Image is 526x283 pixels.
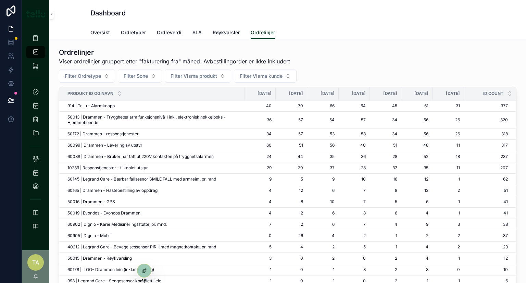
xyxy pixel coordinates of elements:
td: 56 [401,128,433,140]
span: Ordretyper [121,29,146,36]
td: 6 [307,185,339,196]
td: 37 [307,162,339,174]
a: Ordrelinjer [251,26,275,39]
button: Select Button [59,70,115,83]
td: 8 [276,196,307,208]
td: 1 [370,242,401,253]
td: 45 [370,100,401,112]
td: 36 [339,151,370,162]
button: Select Button [165,70,231,83]
td: 1 [307,264,339,275]
h1: Dashboard [90,8,126,18]
td: 44 [276,151,307,162]
td: 320 [464,112,516,128]
td: 5 [339,242,370,253]
td: 26 [433,112,464,128]
td: 914 | Tellu - Alarmknapp [59,100,245,112]
td: 2 [433,185,464,196]
button: Select Button [234,70,297,83]
td: 50015 | Drammen - Røykvarsling [59,253,245,264]
td: 8 [339,208,370,219]
td: 50019 | Evondos - Evondos Drammen [59,208,245,219]
td: 53 [307,128,339,140]
td: 1 [433,208,464,219]
td: 4 [401,253,433,264]
td: 10 [307,196,339,208]
img: App logo [26,10,45,18]
td: 57 [339,112,370,128]
td: 2 [401,230,433,242]
span: Ordreverdi [157,29,181,36]
td: 28 [339,162,370,174]
td: 0 [433,264,464,275]
td: 10239 | Responstjenester - tilkoblet utstyr [59,162,245,174]
td: 1 [370,230,401,242]
td: 12 [276,208,307,219]
td: 34 [370,112,401,128]
td: 237 [464,151,516,162]
span: id COUNT [483,91,503,96]
td: 37 [370,162,401,174]
td: 26 [276,230,307,242]
td: 3 [401,264,433,275]
td: 12 [276,185,307,196]
span: [DATE] [414,91,428,96]
td: 52 [401,151,433,162]
td: 4 [245,196,276,208]
td: 18 [433,151,464,162]
td: 60099 | Drammen - Levering av utstyr [59,140,245,151]
span: TA [32,258,39,267]
td: 58 [339,128,370,140]
td: 6 [370,208,401,219]
td: 4 [401,242,433,253]
a: SLA [192,26,202,40]
td: 6 [307,208,339,219]
td: 0 [339,253,370,264]
td: 12 [401,174,433,185]
span: [DATE] [289,91,303,96]
td: 36 [245,112,276,128]
td: 1 [433,174,464,185]
td: 23 [464,242,516,253]
td: 4 [276,242,307,253]
span: Viser ordrelinjer gruppert etter "fakturering fra" måned. Avbestillingorder er ikke inkludert [59,57,290,65]
td: 4 [245,208,276,219]
td: 31 [433,100,464,112]
td: 51 [276,140,307,151]
td: 60145 | Legrand Care - Bærbar fallsesnor SMILE FALL med armreim, pr. mnd [59,174,245,185]
td: 29 [245,162,276,174]
button: Select Button [118,70,162,83]
td: 30 [276,162,307,174]
span: Røykvarsler [213,29,240,36]
td: 10 [464,264,516,275]
td: 57 [276,112,307,128]
td: 8 [370,185,401,196]
td: 35 [401,162,433,174]
td: 4 [401,208,433,219]
td: 4 [245,185,276,196]
span: Filter Visma kunde [240,73,283,79]
td: 34 [370,128,401,140]
td: 10 [339,174,370,185]
span: Ordrelinjer [251,29,275,36]
td: 12 [401,185,433,196]
td: 2 [433,230,464,242]
td: 5 [245,242,276,253]
td: 9 [245,174,276,185]
td: 60905 | Dignio - Mobili [59,230,245,242]
td: 57 [276,128,307,140]
span: Oversikt [90,29,110,36]
td: 2 [370,253,401,264]
span: Filter Ordretype [65,73,101,79]
td: 64 [339,100,370,112]
td: 2 [307,242,339,253]
td: 40 [339,140,370,151]
td: 51 [370,140,401,151]
td: 50016 | Drammen - GPS [59,196,245,208]
td: 60178 | iLOQ- Drammen leie (inkl.montering) [59,264,245,275]
a: Oversikt [90,26,110,40]
td: 2 [276,219,307,230]
td: 2 [339,230,370,242]
span: SLA [192,29,202,36]
td: 60088 | Drammen - Bruker har tatt ut 220V kontakten på trygghetsalarmen [59,151,245,162]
